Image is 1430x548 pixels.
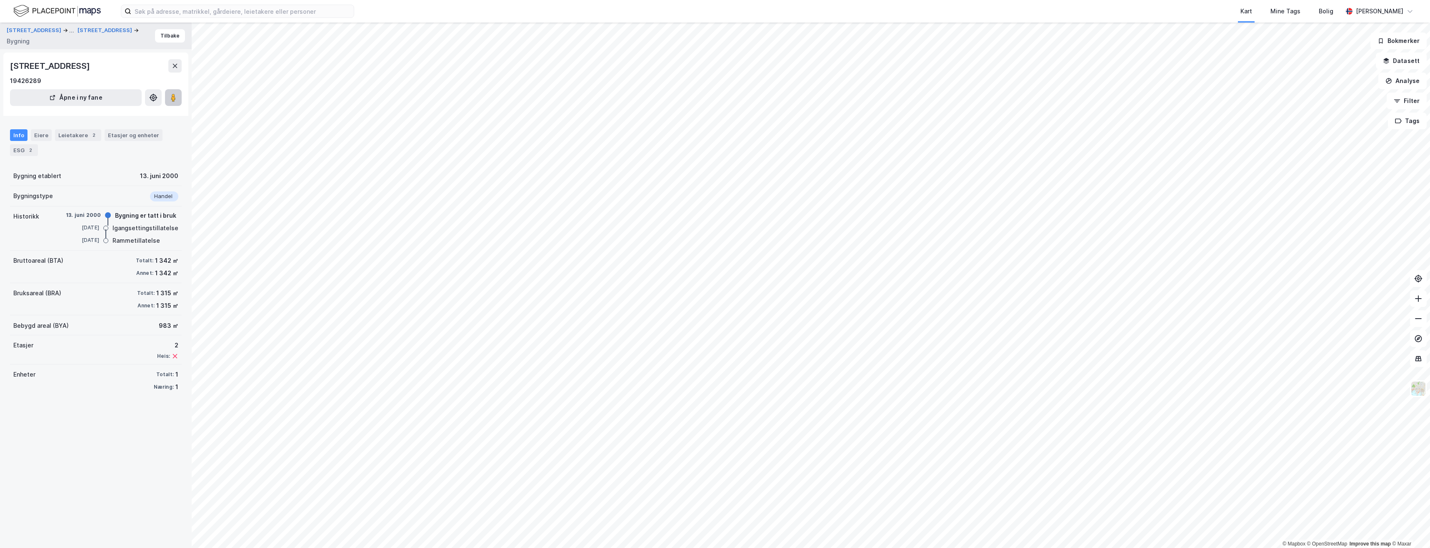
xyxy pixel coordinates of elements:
[108,131,159,139] div: Etasjer og enheter
[157,353,170,359] div: Heis:
[1240,6,1252,16] div: Kart
[90,131,98,139] div: 2
[1388,508,1430,548] iframe: Chat Widget
[1307,541,1347,547] a: OpenStreetMap
[175,370,178,380] div: 1
[1376,53,1427,69] button: Datasett
[7,25,63,35] button: [STREET_ADDRESS]
[156,301,178,311] div: 1 315 ㎡
[13,191,53,201] div: Bygningstype
[66,236,99,244] div: [DATE]
[137,290,155,297] div: Totalt:
[137,302,155,309] div: Annet:
[155,29,185,43] button: Tilbake
[10,129,27,141] div: Info
[77,26,134,35] button: [STREET_ADDRESS]
[1319,6,1333,16] div: Bolig
[13,370,35,380] div: Enheter
[131,5,354,18] input: Søk på adresse, matrikkel, gårdeiere, leietakere eller personer
[154,384,174,390] div: Næring:
[156,371,174,378] div: Totalt:
[1282,541,1305,547] a: Mapbox
[156,288,178,298] div: 1 315 ㎡
[1378,73,1427,89] button: Analyse
[10,76,41,86] div: 19426289
[140,171,178,181] div: 13. juni 2000
[13,340,33,350] div: Etasjer
[13,256,63,266] div: Bruttoareal (BTA)
[112,236,160,246] div: Rammetillatelse
[10,89,142,106] button: Åpne i ny fane
[13,288,61,298] div: Bruksareal (BRA)
[136,270,153,277] div: Annet:
[1356,6,1403,16] div: [PERSON_NAME]
[13,171,61,181] div: Bygning etablert
[1387,93,1427,109] button: Filter
[26,146,35,154] div: 2
[13,4,101,18] img: logo.f888ab2527a4732fd821a326f86c7f29.svg
[1350,541,1391,547] a: Improve this map
[1370,33,1427,49] button: Bokmerker
[136,257,153,264] div: Totalt:
[115,211,176,221] div: Bygning er tatt i bruk
[66,224,99,231] div: [DATE]
[13,321,69,331] div: Bebygd areal (BYA)
[159,321,178,331] div: 983 ㎡
[66,211,101,219] div: 13. juni 2000
[155,256,178,266] div: 1 342 ㎡
[10,59,92,73] div: [STREET_ADDRESS]
[7,36,30,46] div: Bygning
[1410,381,1426,397] img: Z
[55,129,101,141] div: Leietakere
[157,340,178,350] div: 2
[175,382,178,392] div: 1
[112,223,178,233] div: Igangsettingstillatelse
[13,211,39,221] div: Historikk
[155,268,178,278] div: 1 342 ㎡
[10,144,38,156] div: ESG
[69,25,74,35] div: ...
[31,129,52,141] div: Eiere
[1270,6,1300,16] div: Mine Tags
[1388,113,1427,129] button: Tags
